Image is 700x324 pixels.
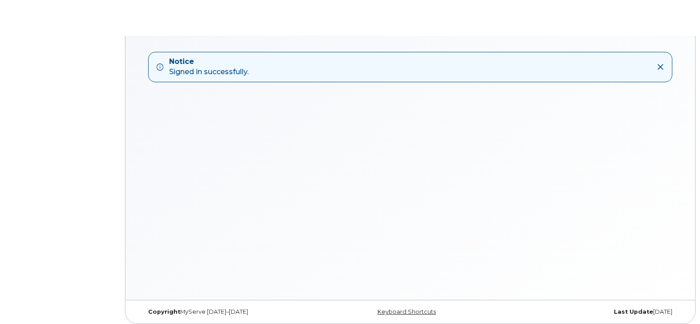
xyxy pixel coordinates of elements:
[500,308,679,316] div: [DATE]
[614,308,653,315] strong: Last Update
[141,308,321,316] div: MyServe [DATE]–[DATE]
[169,57,249,67] strong: Notice
[377,308,436,315] a: Keyboard Shortcuts
[148,308,180,315] strong: Copyright
[169,57,249,77] div: Signed in successfully.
